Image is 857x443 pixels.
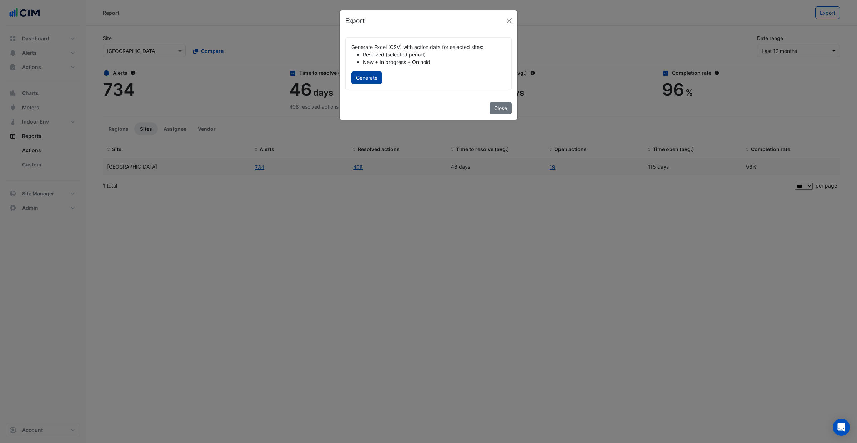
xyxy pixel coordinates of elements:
[351,71,382,84] button: Generate
[345,16,365,25] h5: Export
[363,51,506,58] li: Resolved (selected period)
[351,43,506,51] div: Generate Excel (CSV) with action data for selected sites:
[504,15,515,26] button: Close
[490,102,512,114] button: Close
[833,419,850,436] div: Open Intercom Messenger
[363,58,506,66] li: New + In progress + On hold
